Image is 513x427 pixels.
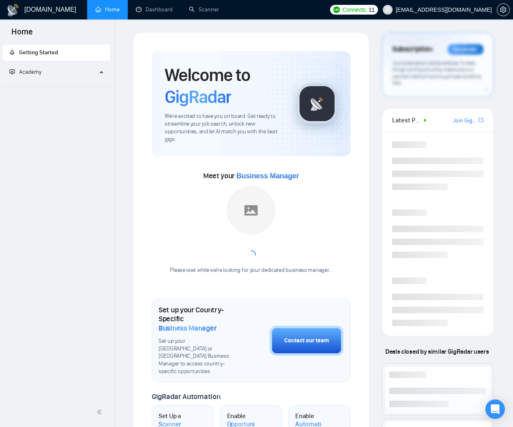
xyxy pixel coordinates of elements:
div: Contact our team [284,336,329,345]
span: loading [245,249,258,262]
span: user [385,7,391,13]
span: Business Manager [236,172,299,180]
li: Getting Started [3,45,110,61]
span: GigRadar [165,86,231,108]
span: 11 [369,5,375,14]
a: searchScanner [189,6,219,13]
span: GigRadar Automation [152,392,220,401]
a: Join GigRadar Slack Community [453,116,477,125]
button: Contact our team [270,326,343,356]
span: Business Manager [159,324,217,333]
img: logo [6,4,19,17]
span: Subscription [392,43,432,56]
span: We're excited to have you on board. Get ready to streamline your job search, unlock new opportuni... [165,113,284,143]
span: Academy [19,68,41,75]
button: setting [497,3,510,16]
span: Set up your [GEOGRAPHIC_DATA] or [GEOGRAPHIC_DATA] Business Manager to access country-specific op... [159,337,229,376]
img: gigradar-logo.png [297,83,337,124]
div: Open Intercom Messenger [485,399,505,419]
a: dashboardDashboard [136,6,173,13]
span: Home [5,26,39,43]
span: Latest Posts from the GigRadar Community [392,115,421,125]
span: setting [497,6,509,13]
img: placeholder.png [227,186,275,235]
span: Meet your [203,171,299,180]
h1: Set up your Country-Specific [159,305,229,332]
span: export [479,117,483,123]
span: Connects: [342,5,367,14]
a: export [479,116,483,124]
span: Deals closed by similar GigRadar users [382,344,492,359]
span: Getting Started [19,49,58,56]
h1: Welcome to [165,64,284,108]
div: Please wait while we're looking for your dedicated business manager... [165,267,337,274]
span: rocket [9,49,15,55]
a: homeHome [95,6,120,13]
li: Academy Homepage [3,83,110,89]
div: Reminder [448,44,483,55]
a: setting [497,6,510,13]
span: Your subscription will be renewed. To keep things running smoothly, make sure your payment method... [392,60,481,86]
span: fund-projection-screen [9,69,15,75]
img: upwork-logo.png [333,6,340,13]
span: double-left [97,408,105,416]
span: Academy [9,68,41,75]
